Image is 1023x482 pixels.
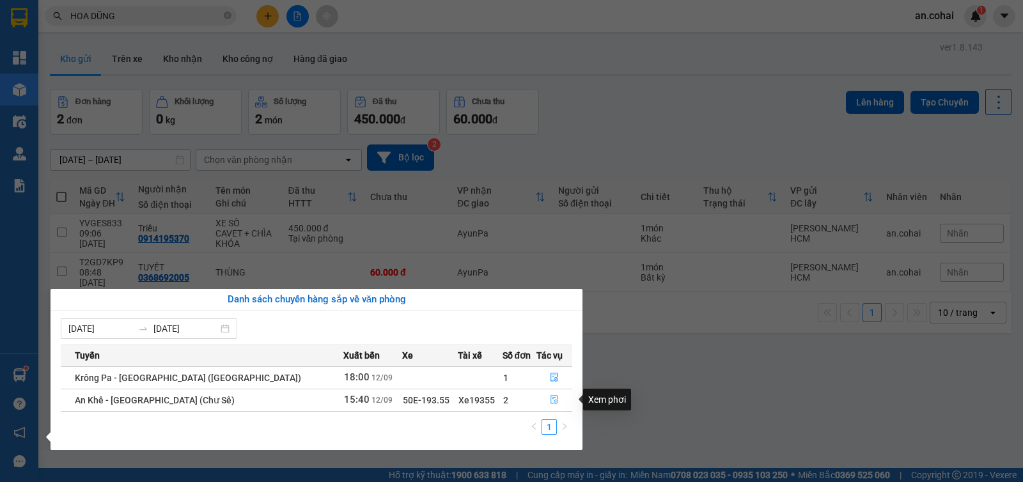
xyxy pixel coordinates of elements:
[343,348,380,362] span: Xuất bến
[61,292,572,307] div: Danh sách chuyến hàng sắp về văn phòng
[402,348,413,362] span: Xe
[526,419,542,435] button: left
[344,394,370,405] span: 15:40
[458,348,482,362] span: Tài xế
[458,393,501,407] div: Xe19355
[68,322,133,336] input: Từ ngày
[153,322,218,336] input: Đến ngày
[536,348,563,362] span: Tác vụ
[371,373,393,382] span: 12/09
[537,390,572,410] button: file-done
[557,419,572,435] li: Next Page
[542,420,556,434] a: 1
[503,373,508,383] span: 1
[503,348,531,362] span: Số đơn
[530,423,538,430] span: left
[371,396,393,405] span: 12/09
[138,323,148,334] span: to
[75,395,235,405] span: An Khê - [GEOGRAPHIC_DATA] (Chư Sê)
[557,419,572,435] button: right
[550,395,559,405] span: file-done
[344,371,370,383] span: 18:00
[561,423,568,430] span: right
[403,395,449,405] span: 50E-193.55
[537,368,572,388] button: file-done
[526,419,542,435] li: Previous Page
[138,323,148,334] span: swap-right
[542,419,557,435] li: 1
[75,373,301,383] span: Krông Pa - [GEOGRAPHIC_DATA] ([GEOGRAPHIC_DATA])
[503,395,508,405] span: 2
[75,348,100,362] span: Tuyến
[583,389,631,410] div: Xem phơi
[550,373,559,383] span: file-done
